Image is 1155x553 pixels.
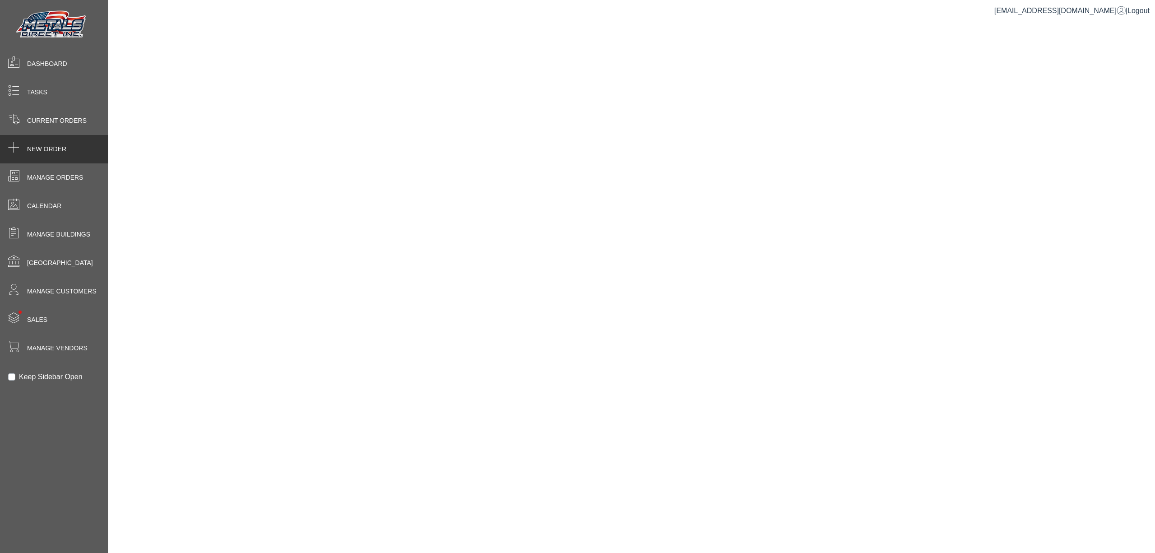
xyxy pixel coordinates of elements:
[1127,7,1150,14] span: Logout
[27,315,47,325] span: Sales
[27,287,97,296] span: Manage Customers
[27,144,66,154] span: New Order
[27,344,88,353] span: Manage Vendors
[27,201,61,211] span: Calendar
[19,372,83,382] label: Keep Sidebar Open
[994,7,1126,14] a: [EMAIL_ADDRESS][DOMAIN_NAME]
[27,88,47,97] span: Tasks
[27,116,87,125] span: Current Orders
[9,297,32,327] span: •
[27,173,83,182] span: Manage Orders
[14,8,90,42] img: Metals Direct Inc Logo
[994,5,1150,16] div: |
[27,59,67,69] span: Dashboard
[27,258,93,268] span: [GEOGRAPHIC_DATA]
[27,230,90,239] span: Manage Buildings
